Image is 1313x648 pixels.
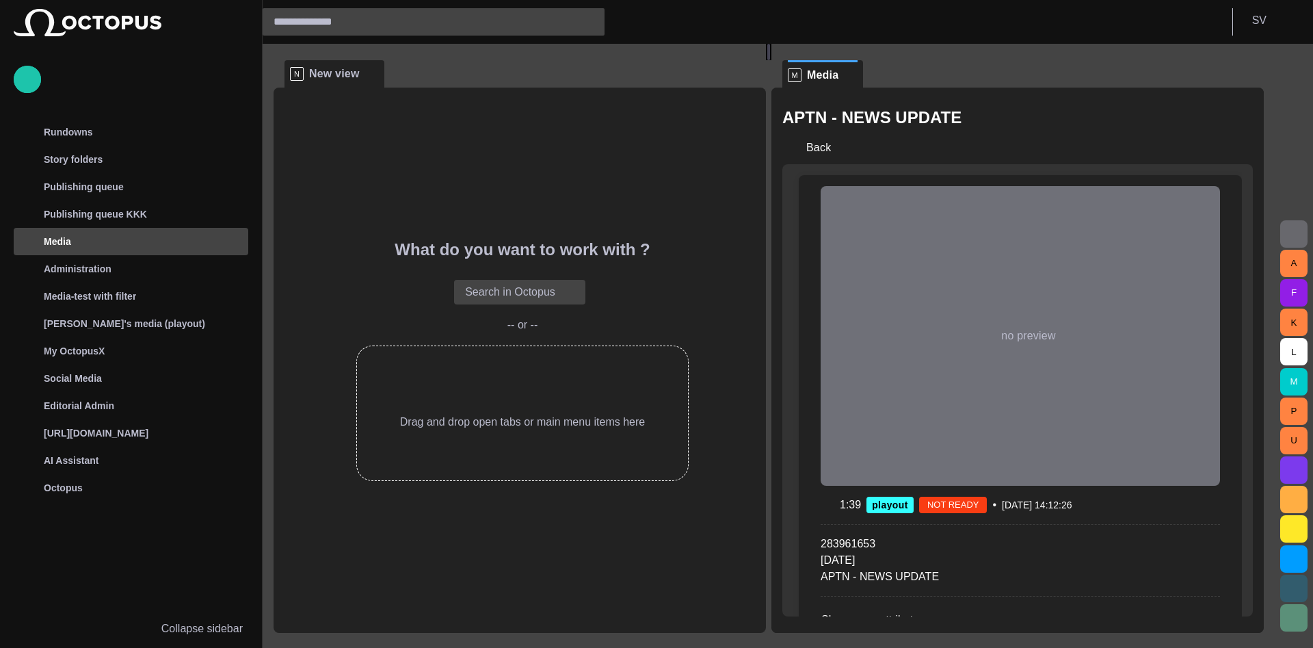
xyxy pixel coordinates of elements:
p: Publishing queue KKK [44,207,147,221]
button: U [1280,427,1308,454]
button: M [1280,368,1308,396]
div: [PERSON_NAME]'s media (playout) [14,310,248,337]
button: F [1280,279,1308,307]
div: • [821,497,1220,513]
p: [DATE] 14:12:26 [1002,498,1072,512]
p: Story folders [44,153,103,166]
p: Editorial Admin [44,399,114,413]
p: Octopus [44,481,83,495]
button: Show more attributes [821,608,955,632]
button: Back [782,135,836,160]
p: S V [1252,12,1266,29]
span: NOT READY [919,498,987,512]
button: Search in Octopus [454,280,585,304]
button: P [1280,398,1308,425]
p: My OctopusX [44,344,105,358]
img: Octopus News Room [14,9,161,36]
p: [URL][DOMAIN_NAME] [44,426,148,440]
div: NNew view [284,60,384,88]
span: no preview [1001,329,1055,343]
div: [URL][DOMAIN_NAME] [14,419,248,447]
span: Media [807,68,838,82]
button: Collapse sidebar [14,615,248,643]
p: -- or -- [507,318,538,332]
ul: main menu [14,118,248,502]
div: Media-test with filter [14,283,248,310]
span: New view [309,67,360,81]
div: Octopus [14,474,248,502]
p: Collapse sidebar [161,621,243,637]
p: [DATE] [821,552,1112,569]
p: Media [44,235,71,248]
button: A [1280,250,1308,277]
h2: APTN - NEWS UPDATE [782,108,961,127]
p: Rundowns [44,125,93,139]
p: Publishing queue [44,180,124,194]
p: 1:39 [840,497,861,513]
p: [PERSON_NAME]'s media (playout) [44,317,205,331]
div: Publishing queue [14,173,248,200]
div: MMedia [782,60,863,88]
p: M [788,68,801,82]
p: Media-test with filter [44,289,136,303]
button: SV [1241,8,1305,33]
div: AI Assistant [14,447,248,474]
p: Administration [44,262,111,276]
p: N [290,67,304,81]
span: playout [872,500,908,510]
p: Social Media [44,372,102,385]
button: K [1280,309,1308,336]
button: L [1280,338,1308,365]
p: 283961653 [821,536,1112,552]
div: Media [14,228,248,255]
h2: What do you want to work with ? [395,240,650,259]
p: APTN - NEWS UPDATE [821,569,1112,585]
p: AI Assistant [44,454,98,467]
